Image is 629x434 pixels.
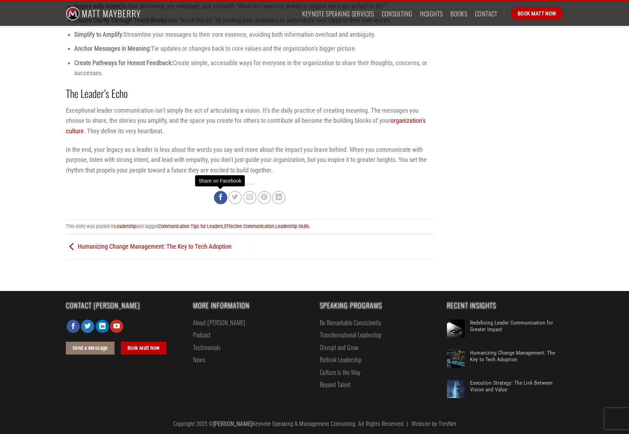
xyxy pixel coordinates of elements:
a: Website by TrevNet [412,421,456,427]
a: organization’s culture [66,117,426,134]
p: Exceptional leader communication isn’t simply the act of articulating a vision. It’s the daily pr... [66,105,434,136]
a: Effective Communication [224,223,274,229]
strong: The Leader’s Echo [66,86,128,101]
li: Tie updates or changes back to core values and the organization’s bigger picture. [74,43,434,54]
a: News [193,353,205,365]
a: Beyond Talent [320,378,351,390]
a: Culture Is the Way [320,366,360,378]
a: Leadership Skills [275,223,309,229]
a: Contact [475,7,498,20]
a: Podcast [193,328,210,341]
a: Redefining Leader Communication for Greater Impact [470,320,563,341]
a: Share on Twitter [228,191,242,204]
span: Speaking Programs [320,302,436,309]
a: Keynote Speaking Services [302,7,374,20]
a: Communication Tips for Leaders [158,223,223,229]
li: Streamline your messages to their core essence, avoiding both information overload and ambiguity. [74,29,434,40]
a: Leadership [114,223,136,229]
a: Pin on Pinterest [258,191,271,204]
a: Books [450,7,467,20]
a: Humanizing Change Management: The Key to Tech Adoption [66,243,231,250]
a: Email to a Friend [243,191,256,204]
span: Recent Insights [447,302,564,309]
strong: Create Pathways for Honest Feedback: [74,59,173,66]
a: Testimonials [193,341,221,353]
a: Be Remarkable Consistently [320,316,381,328]
a: Humanizing Change Management: The Key to Tech Adoption [470,350,563,371]
a: Send a Message [66,342,115,355]
a: Disrupt and Grow [320,341,359,353]
p: In the end, your legacy as a leader is less about the words you say and more about the impact you... [66,144,434,175]
img: Matt Mayberry [66,1,140,26]
a: Follow on Twitter [81,320,94,333]
a: About [PERSON_NAME] [193,316,245,328]
strong: Anchor Messages in Meaning: [74,45,151,52]
a: Follow on Facebook [67,320,80,333]
li: Create simple, accessible ways for everyone in the organization to share their thoughts, concerns... [74,58,434,78]
div: Copyright 2025 © Keynote Speaking & Management Consulting. All Rights Reserved. [66,420,563,429]
span: | [405,421,410,427]
a: Share on LinkedIn [272,191,285,204]
span: Contact [PERSON_NAME] [66,302,182,309]
a: Share on Facebook [214,191,227,204]
a: Consulting [382,7,413,20]
a: Follow on YouTube [110,320,123,333]
span: Book Matt Now [127,344,160,353]
a: Follow on LinkedIn [96,320,109,333]
span: Send a Message [72,344,108,353]
strong: [PERSON_NAME] [213,421,252,427]
a: Rethink Leadership [320,353,362,365]
a: Book Matt Now [511,7,563,20]
a: Execution Strategy: The Link Between Vision and Value [470,380,563,401]
span: More Information [193,302,310,309]
footer: This entry was posted in and tagged , , . [66,219,434,234]
a: Book Matt Now [121,342,166,355]
span: Book Matt Now [518,9,557,18]
a: Insights [420,7,443,20]
strong: Simplify to Amplify: [74,31,124,38]
a: Transformational Leadership [320,328,381,341]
